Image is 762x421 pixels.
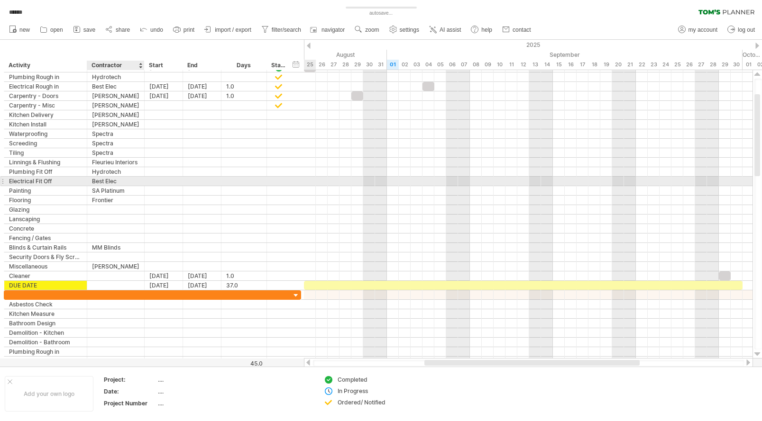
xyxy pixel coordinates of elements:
div: Tuesday, 2 September 2025 [399,60,411,70]
span: open [50,27,63,33]
div: Spectra [92,129,139,138]
a: save [71,24,98,36]
div: Linnings & Flushing [9,158,82,167]
div: Monday, 22 September 2025 [636,60,648,70]
div: Tuesday, 26 August 2025 [316,60,328,70]
div: Hydrotech [92,167,139,176]
div: Best Elec [92,82,139,91]
div: .... [158,387,238,395]
a: filter/search [259,24,304,36]
div: Carpentry - Misc [9,101,82,110]
div: In Progress [338,387,389,395]
div: Project Number [104,399,156,407]
span: new [19,27,30,33]
div: Sunday, 28 September 2025 [707,60,719,70]
div: Plumbing Fit Off [9,167,82,176]
a: print [171,24,197,36]
div: Monday, 25 August 2025 [304,60,316,70]
div: Electrical Rough in [9,357,82,366]
div: Plumbing Rough in [9,72,82,81]
div: Kitchen Delivery [9,110,82,119]
div: [DATE] [145,281,183,290]
div: Plumbing Rough in [9,347,82,356]
div: Waterproofing [9,129,82,138]
div: Spectra [92,148,139,157]
div: Days [221,61,266,70]
a: open [37,24,66,36]
a: zoom [352,24,382,36]
div: Saturday, 27 September 2025 [695,60,707,70]
div: Completed [338,376,389,384]
div: Monday, 1 September 2025 [387,60,399,70]
div: Fleurieu Interiors [92,158,139,167]
div: Tuesday, 16 September 2025 [565,60,577,70]
div: Sunday, 7 September 2025 [458,60,470,70]
div: Security Doors & Fly Screens [9,252,82,261]
div: [PERSON_NAME] [92,101,139,110]
div: Screeding [9,139,82,148]
div: Demolition - Kitchen [9,328,82,337]
div: MM Blinds [92,243,139,252]
a: settings [387,24,422,36]
div: Tiling [9,148,82,157]
div: autosave... [329,9,433,17]
div: [PERSON_NAME] [92,110,139,119]
div: Blinds & Curtain Rails [9,243,82,252]
div: Thursday, 18 September 2025 [588,60,600,70]
div: 1.0 [226,91,262,100]
div: Wednesday, 3 September 2025 [411,60,422,70]
div: Cleaner [9,271,82,280]
div: Sunday, 31 August 2025 [375,60,387,70]
div: Saturday, 6 September 2025 [446,60,458,70]
span: settings [400,27,419,33]
div: .... [158,376,238,384]
div: Friday, 29 August 2025 [351,60,363,70]
div: Thursday, 4 September 2025 [422,60,434,70]
div: Saturday, 30 August 2025 [363,60,375,70]
div: Carpentry - Doors [9,91,82,100]
div: Glazing [9,205,82,214]
div: DUE DATE [9,281,82,290]
div: Wednesday, 24 September 2025 [660,60,671,70]
span: print [184,27,194,33]
span: my account [689,27,717,33]
div: Spectra [92,139,139,148]
a: share [103,24,133,36]
div: [DATE] [145,271,183,280]
div: [PERSON_NAME] [92,262,139,271]
div: 37.0 [226,281,262,290]
div: Date: [104,387,156,395]
span: share [116,27,130,33]
div: Miscellaneous [9,262,82,271]
div: Electrical Fit Off [9,177,82,186]
div: Tuesday, 23 September 2025 [648,60,660,70]
div: 1.0 [226,271,262,280]
div: Thursday, 28 August 2025 [340,60,351,70]
div: Thursday, 11 September 2025 [505,60,517,70]
div: Ordered/ Notified [338,398,389,406]
div: Fencing / Gates [9,233,82,242]
a: undo [138,24,166,36]
div: Asbestos Check [9,300,82,309]
a: AI assist [427,24,464,36]
div: Painting [9,186,82,195]
a: contact [500,24,534,36]
div: Bathroom Design [9,319,82,328]
div: 1.0 [226,82,262,91]
div: [DATE] [183,91,221,100]
a: my account [676,24,720,36]
a: log out [725,24,758,36]
a: help [468,24,495,36]
div: Activity [9,61,82,70]
div: Friday, 5 September 2025 [434,60,446,70]
div: Start [149,61,177,70]
div: Lanscaping [9,215,82,224]
span: help [481,27,492,33]
div: Contractor [92,61,139,70]
div: Sunday, 21 September 2025 [624,60,636,70]
div: Saturday, 13 September 2025 [529,60,541,70]
div: Wednesday, 27 August 2025 [328,60,340,70]
div: Monday, 8 September 2025 [470,60,482,70]
div: Flooring [9,196,82,205]
div: .... [158,399,238,407]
